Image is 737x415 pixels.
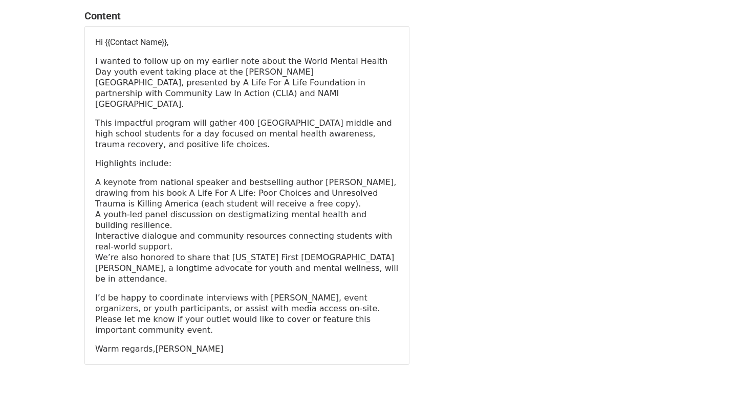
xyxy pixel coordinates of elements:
p: Warm regards,[PERSON_NAME] [95,343,399,354]
p: This impactful program will gather 400 [GEOGRAPHIC_DATA] middle and high school students for a da... [95,118,399,150]
p: I’d be happy to coordinate interviews with [PERSON_NAME], event organizers, or youth participants... [95,292,399,335]
p: I wanted to follow up on my earlier note about the World Mental Health Day youth event taking pla... [95,56,399,109]
h4: Content [84,10,409,22]
p: We’re also honored to share that [US_STATE] First [DEMOGRAPHIC_DATA] [PERSON_NAME], a longtime ad... [95,252,399,284]
p: A keynote from national speaker and bestselling author [PERSON_NAME], drawing from his book A Lif... [95,177,399,209]
p: Interactive dialogue and community resources connecting students with real-world support. [95,230,399,252]
iframe: Chat Widget [686,366,737,415]
p: A youth-led panel discussion on destigmatizing mental health and building resilience. [95,209,399,230]
span: Hi {{Contact Name}}, [95,37,168,47]
p: Highlights include: [95,158,399,169]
